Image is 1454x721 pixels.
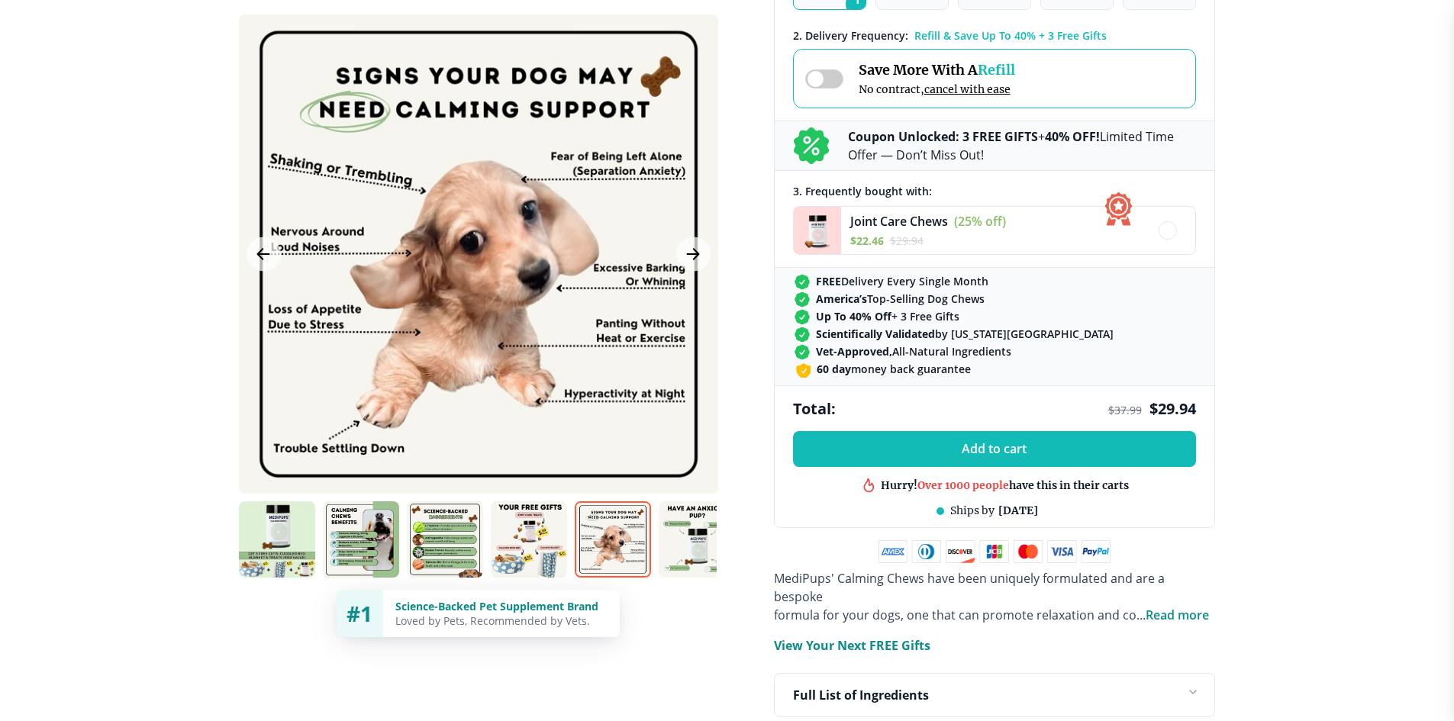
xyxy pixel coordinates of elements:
[793,28,908,43] span: 2 . Delivery Frequency:
[676,237,711,271] button: Next Image
[850,213,948,230] span: Joint Care Chews
[816,274,841,288] strong: FREE
[816,327,935,341] strong: Scientifically Validated
[816,274,988,288] span: Delivery Every Single Month
[659,501,735,578] img: Calming Chews | Natural Dog Supplements
[940,491,1071,506] div: in this shop
[978,61,1015,79] span: Refill
[395,613,608,628] div: Loved by Pets, Recommended by Vets.
[850,233,884,248] span: $ 22.46
[407,501,483,578] img: Calming Chews | Natural Dog Supplements
[323,501,399,578] img: Calming Chews | Natural Dog Supplements
[859,82,1015,96] span: No contract,
[817,362,851,376] strong: 60 day
[914,28,1107,43] span: Refill & Save Up To 40% + 3 Free Gifts
[940,491,1008,505] span: Best product
[924,82,1011,96] span: cancel with ease
[1136,607,1209,623] span: ...
[917,473,1009,487] span: Over 1000 people
[962,442,1027,456] span: Add to cart
[848,127,1196,164] p: + Limited Time Offer — Don’t Miss Out!
[950,504,995,517] span: Ships by
[247,237,281,271] button: Previous Image
[575,501,651,578] img: Calming Chews | Natural Dog Supplements
[774,636,930,655] p: View Your Next FREE Gifts
[954,213,1006,230] span: (25% off)
[816,344,892,359] strong: Vet-Approved,
[774,570,1165,605] span: MediPups' Calming Chews have been uniquely formulated and are a bespoke
[1108,403,1142,417] span: $ 37.99
[998,504,1038,517] span: [DATE]
[793,398,836,419] span: Total:
[817,362,971,376] span: money back guarantee
[395,599,608,613] div: Science-Backed Pet Supplement Brand
[859,61,1015,79] span: Save More With A
[347,599,372,628] span: #1
[890,233,924,248] span: $ 29.94
[816,291,867,306] strong: America’s
[793,431,1196,467] button: Add to cart
[239,501,315,578] img: Calming Chews | Natural Dog Supplements
[793,184,932,198] span: 3 . Frequently bought with:
[816,309,891,323] strong: Up To 40% Off
[881,473,1129,488] div: Hurry! have this in their carts
[1045,128,1100,145] b: 40% OFF!
[816,309,959,323] span: + 3 Free Gifts
[848,128,1038,145] b: Coupon Unlocked: 3 FREE GIFTS
[816,291,985,306] span: Top-Selling Dog Chews
[774,607,1136,623] span: formula for your dogs, one that can promote relaxation and co
[816,327,1114,341] span: by [US_STATE][GEOGRAPHIC_DATA]
[794,207,841,254] img: Joint Care Chews - Medipups
[491,501,567,578] img: Calming Chews | Natural Dog Supplements
[1146,607,1209,623] span: Read more
[816,344,1011,359] span: All-Natural Ingredients
[1149,398,1196,419] span: $ 29.94
[879,540,1111,563] img: payment methods
[793,686,929,704] p: Full List of Ingredients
